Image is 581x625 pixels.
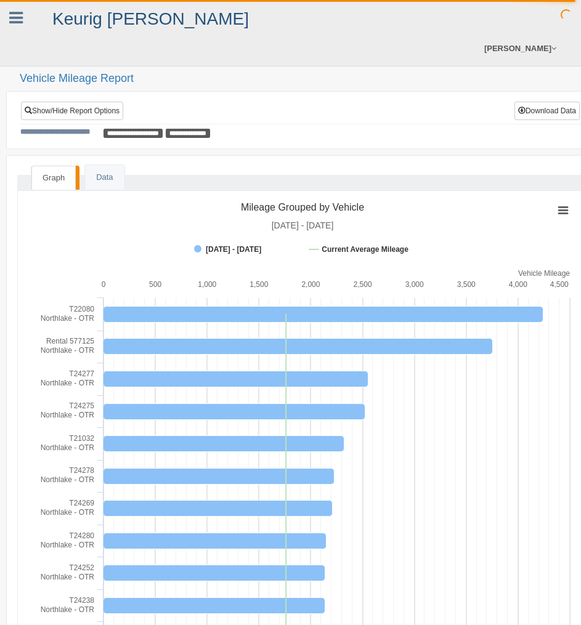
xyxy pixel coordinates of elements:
[41,573,95,581] tspan: Northlake - OTR
[69,531,94,540] tspan: T24280
[69,596,94,605] tspan: T24238
[69,466,94,475] tspan: T24278
[41,541,95,549] tspan: Northlake - OTR
[514,102,580,120] button: Download Data
[405,280,424,289] text: 3,000
[31,166,76,190] a: Graph
[41,379,95,387] tspan: Northlake - OTR
[21,102,123,120] a: Show/Hide Report Options
[69,305,94,313] tspan: T22080
[69,369,94,378] tspan: T24277
[69,563,94,572] tspan: T24252
[41,605,95,614] tspan: Northlake - OTR
[206,245,261,254] tspan: [DATE] - [DATE]
[301,280,320,289] text: 2,000
[69,499,94,507] tspan: T24269
[102,280,106,289] text: 0
[69,434,94,443] tspan: T21032
[550,280,569,289] text: 4,500
[272,220,334,230] tspan: [DATE] - [DATE]
[41,475,95,484] tspan: Northlake - OTR
[457,280,476,289] text: 3,500
[41,508,95,517] tspan: Northlake - OTR
[509,280,527,289] text: 4,000
[41,443,95,452] tspan: Northlake - OTR
[41,411,95,419] tspan: Northlake - OTR
[85,165,124,190] a: Data
[354,280,372,289] text: 2,500
[322,245,408,254] tspan: Current Average Mileage
[478,31,563,66] a: [PERSON_NAME]
[41,346,95,355] tspan: Northlake - OTR
[149,280,161,289] text: 500
[52,9,249,28] a: Keurig [PERSON_NAME]
[241,202,364,212] tspan: Mileage Grouped by Vehicle
[46,337,94,345] tspan: Rental 577125
[69,401,94,410] tspan: T24275
[41,314,95,323] tspan: Northlake - OTR
[518,269,570,278] tspan: Vehicle Mileage
[198,280,216,289] text: 1,000
[250,280,268,289] text: 1,500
